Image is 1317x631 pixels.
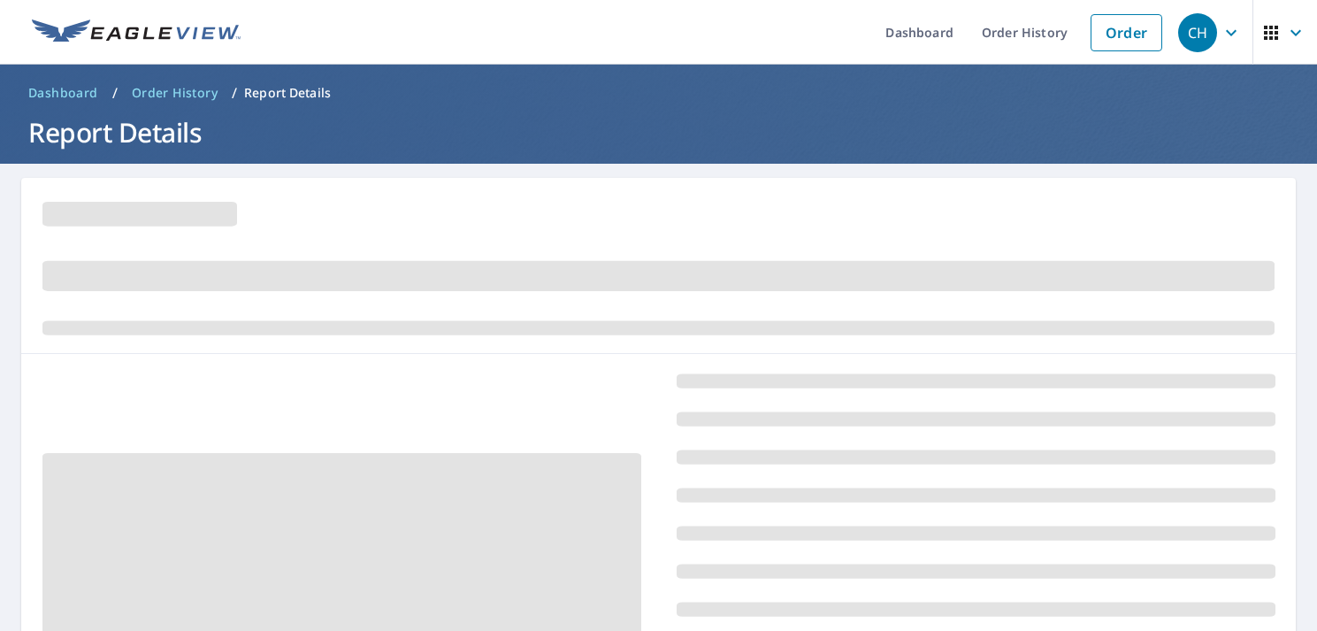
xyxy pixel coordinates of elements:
[28,84,98,102] span: Dashboard
[232,82,237,104] li: /
[21,79,1296,107] nav: breadcrumb
[132,84,218,102] span: Order History
[32,19,241,46] img: EV Logo
[21,114,1296,150] h1: Report Details
[112,82,118,104] li: /
[21,79,105,107] a: Dashboard
[244,84,331,102] p: Report Details
[1091,14,1162,51] a: Order
[1178,13,1217,52] div: CH
[125,79,225,107] a: Order History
